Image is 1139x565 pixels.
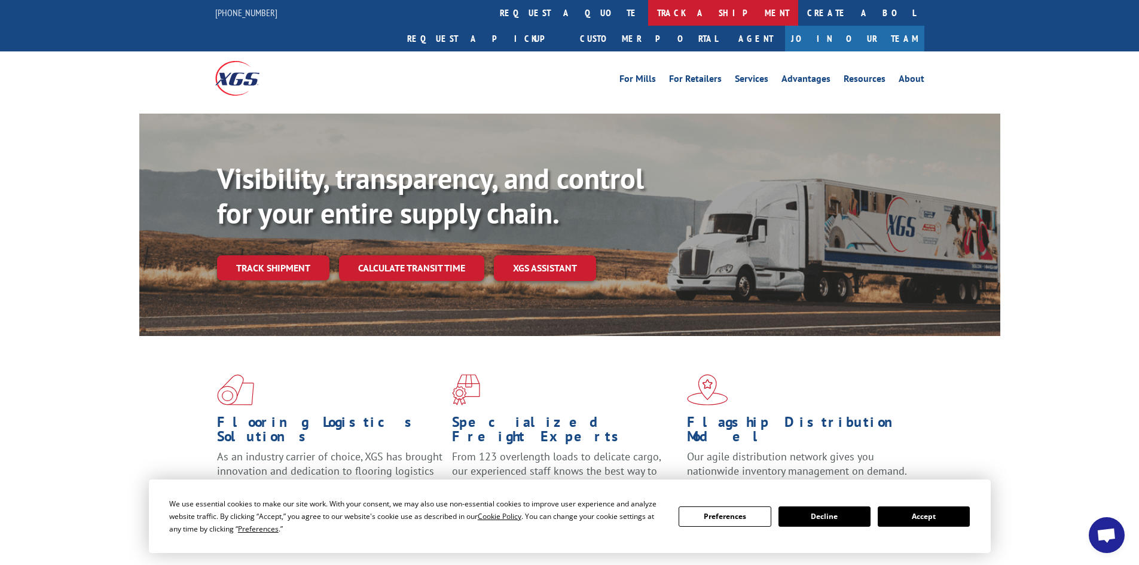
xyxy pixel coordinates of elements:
[726,26,785,51] a: Agent
[878,506,970,527] button: Accept
[679,506,771,527] button: Preferences
[149,480,991,553] div: Cookie Consent Prompt
[217,450,442,492] span: As an industry carrier of choice, XGS has brought innovation and dedication to flooring logistics...
[778,506,871,527] button: Decline
[217,374,254,405] img: xgs-icon-total-supply-chain-intelligence-red
[899,74,924,87] a: About
[619,74,656,87] a: For Mills
[215,7,277,19] a: [PHONE_NUMBER]
[478,511,521,521] span: Cookie Policy
[687,415,913,450] h1: Flagship Distribution Model
[217,255,329,280] a: Track shipment
[169,497,664,535] div: We use essential cookies to make our site work. With your consent, we may also use non-essential ...
[238,524,279,534] span: Preferences
[781,74,830,87] a: Advantages
[494,255,596,281] a: XGS ASSISTANT
[785,26,924,51] a: Join Our Team
[452,374,480,405] img: xgs-icon-focused-on-flooring-red
[217,160,644,231] b: Visibility, transparency, and control for your entire supply chain.
[217,415,443,450] h1: Flooring Logistics Solutions
[398,26,571,51] a: Request a pickup
[687,450,907,478] span: Our agile distribution network gives you nationwide inventory management on demand.
[452,450,678,503] p: From 123 overlength loads to delicate cargo, our experienced staff knows the best way to move you...
[687,374,728,405] img: xgs-icon-flagship-distribution-model-red
[571,26,726,51] a: Customer Portal
[452,415,678,450] h1: Specialized Freight Experts
[669,74,722,87] a: For Retailers
[844,74,885,87] a: Resources
[339,255,484,281] a: Calculate transit time
[1089,517,1125,553] a: Open chat
[735,74,768,87] a: Services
